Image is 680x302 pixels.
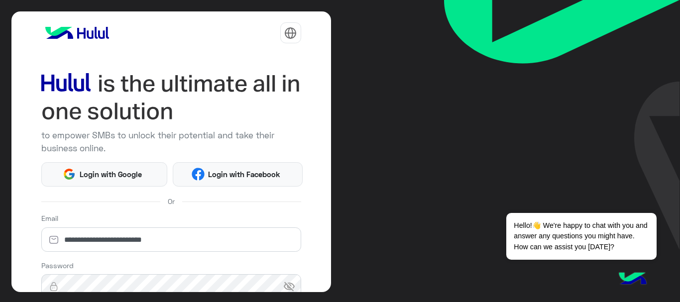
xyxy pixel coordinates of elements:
[41,129,301,155] p: to empower SMBs to unlock their potential and take their business online.
[63,168,76,181] img: Google
[41,213,58,223] label: Email
[41,23,113,43] img: logo
[284,27,297,39] img: tab
[506,213,656,260] span: Hello!👋 We're happy to chat with you and answer any questions you might have. How can we assist y...
[173,162,303,187] button: Login with Facebook
[41,70,301,125] img: hululLoginTitle_EN.svg
[41,282,66,292] img: lock
[41,162,168,187] button: Login with Google
[205,169,284,180] span: Login with Facebook
[41,260,74,271] label: Password
[168,196,175,206] span: Or
[615,262,650,297] img: hulul-logo.png
[76,169,145,180] span: Login with Google
[283,278,301,296] span: visibility_off
[41,235,66,245] img: email
[192,168,205,181] img: Facebook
